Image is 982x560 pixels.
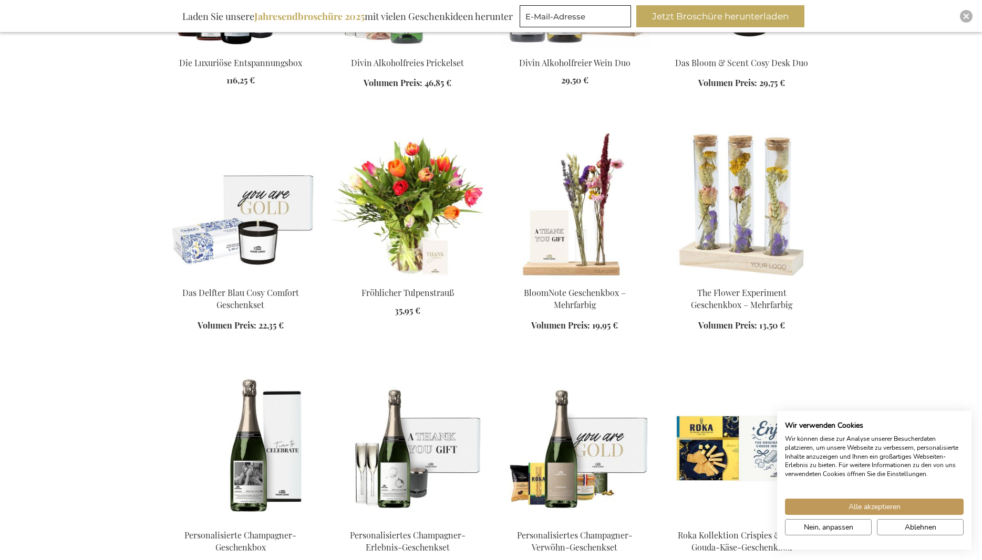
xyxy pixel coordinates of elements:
[759,77,785,88] span: 29,75 €
[178,5,518,27] div: Laden Sie unsere mit vielen Geschenkideen herunter
[166,516,316,526] a: Personalisierte Champagner-Geschenkbox
[667,274,817,284] a: The Flower Experiment Gift Box - Multi
[667,374,817,521] img: Roka Collection Crispies & Sticks Gouda Cheese Gift Box
[675,57,808,68] a: Das Bloom & Scent Cosy Desk Duo
[350,530,466,553] a: Personalisiertes Champagner-Erlebnis-Geschenkset
[166,131,316,278] img: Delft's Cosy Comfort Gift Set
[698,77,785,89] a: Volumen Preis: 29,75 €
[519,57,630,68] a: Divin Alkoholfreier Wein Duo
[166,44,316,54] a: Die Luxuriöse Entspannungsbox
[166,374,316,521] img: Personalisierte Champagner-Geschenkbox
[182,287,299,310] a: Das Delfter Blau Cosy Comfort Geschenkset
[698,320,785,332] a: Volumen Preis: 13,50 €
[364,77,451,89] a: Volumen Preis: 46,85 €
[184,530,296,553] a: Personalisierte Champagner-Geschenkbox
[667,516,817,526] a: Roka Collection Crispies & Sticks Gouda Cheese Gift Box
[333,44,483,54] a: Divin Non-Alcoholic Sparkling Set
[351,57,464,68] a: Divin Alkoholfreies Prickelset
[785,499,964,515] button: Akzeptieren Sie alle cookies
[849,501,901,512] span: Alle akzeptieren
[500,44,650,54] a: Divin Non-Alcoholic Wine Duo
[804,522,853,533] span: Nein, anpassen
[166,274,316,284] a: Delft's Cosy Comfort Gift Set
[960,10,973,23] div: Close
[179,57,302,68] a: Die Luxuriöse Entspannungsbox
[500,274,650,284] a: BloomNote Gift Box - Multicolor
[785,421,964,430] h2: Wir verwenden Cookies
[226,75,255,86] span: 116,25 €
[333,516,483,526] a: Personalisiertes Champagner-Erlebnis-Geschenkset
[425,77,451,88] span: 46,85 €
[785,519,872,535] button: cookie Einstellungen anpassen
[333,374,483,521] img: Personalisiertes Champagner-Erlebnis-Geschenkset
[500,131,650,278] img: BloomNote Gift Box - Multicolor
[524,287,626,310] a: BloomNote Geschenkbox – Mehrfarbig
[678,530,806,553] a: Roka Kollektion Crispies & Sticks Gouda-Käse-Geschenkbox
[198,320,284,332] a: Volumen Preis: 22,35 €
[785,435,964,479] p: Wir können diese zur Analyse unserer Besucherdaten platzieren, um unsere Webseite zu verbessern, ...
[531,320,618,332] a: Volumen Preis: 19,95 €
[254,10,365,23] b: Jahresendbroschüre 2025
[361,287,454,298] a: Fröhlicher Tulpenstrauß
[963,13,969,19] img: Close
[364,77,422,88] span: Volumen Preis:
[520,5,634,30] form: marketing offers and promotions
[636,5,804,27] button: Jetzt Broschüre herunterladen
[531,320,590,331] span: Volumen Preis:
[259,320,284,331] span: 22,35 €
[698,320,757,331] span: Volumen Preis:
[905,522,936,533] span: Ablehnen
[198,320,256,331] span: Volumen Preis:
[520,5,631,27] input: E-Mail-Adresse
[592,320,618,331] span: 19,95 €
[395,305,420,316] span: 35,95 €
[500,516,650,526] a: Personalisiertes Champagner-Verwöhn-Geschenkset
[500,374,650,521] img: Personalisiertes Champagner-Verwöhn-Geschenkset
[691,287,792,310] a: The Flower Experiment Geschenkbox – Mehrfarbig
[561,75,588,86] span: 29,50 €
[759,320,785,331] span: 13,50 €
[667,131,817,278] img: The Flower Experiment Gift Box - Multi
[333,274,483,284] a: Cheerful Tulip Flower Bouquet
[698,77,757,88] span: Volumen Preis:
[333,131,483,278] img: Cheerful Tulip Flower Bouquet
[667,44,817,54] a: The Bloom & Scent Cosy Desk Duo
[877,519,964,535] button: Alle verweigern cookies
[517,530,633,553] a: Personalisiertes Champagner-Verwöhn-Geschenkset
